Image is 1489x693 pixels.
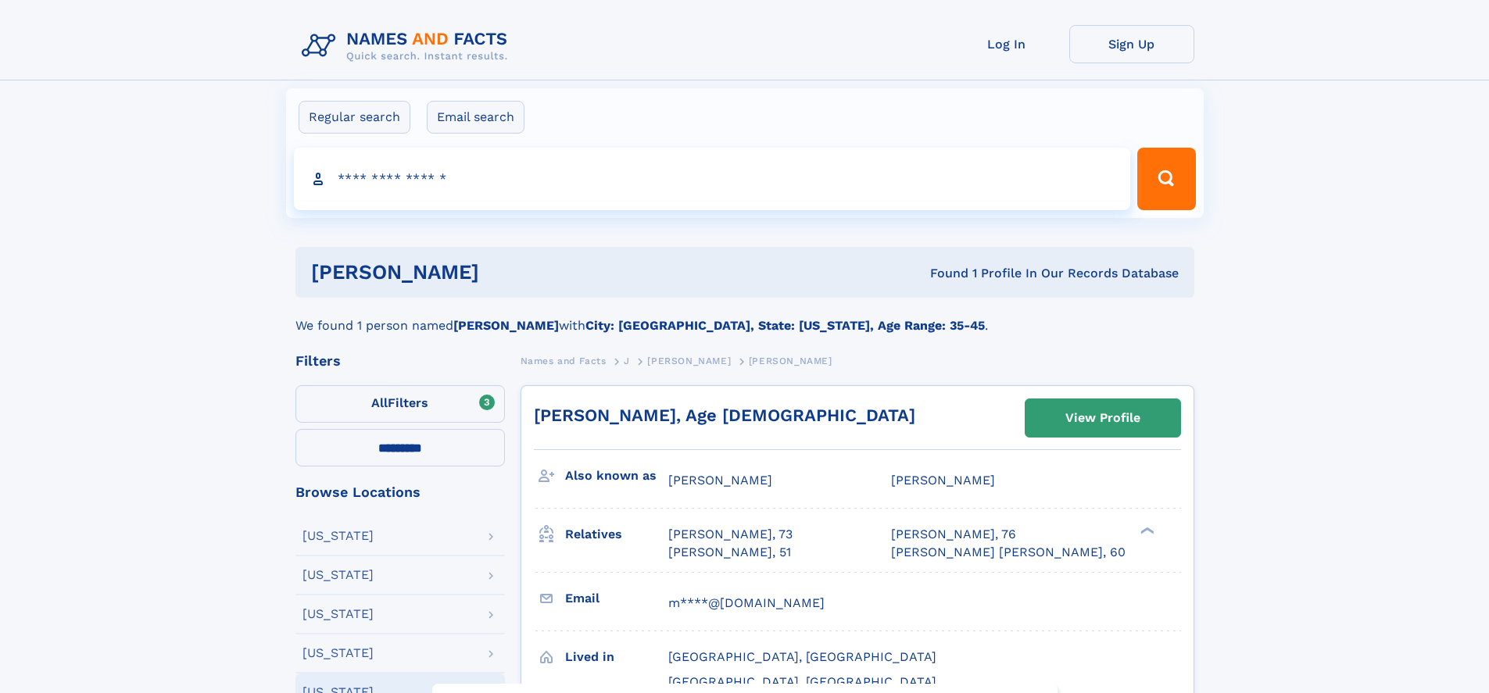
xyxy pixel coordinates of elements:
[453,318,559,333] b: [PERSON_NAME]
[565,585,668,612] h3: Email
[668,674,936,689] span: [GEOGRAPHIC_DATA], [GEOGRAPHIC_DATA]
[891,473,995,488] span: [PERSON_NAME]
[668,473,772,488] span: [PERSON_NAME]
[565,644,668,670] h3: Lived in
[1069,25,1194,63] a: Sign Up
[565,521,668,548] h3: Relatives
[302,530,374,542] div: [US_STATE]
[624,355,630,366] span: J
[668,526,793,543] a: [PERSON_NAME], 73
[891,544,1126,561] a: [PERSON_NAME] [PERSON_NAME], 60
[295,354,505,368] div: Filters
[668,649,936,664] span: [GEOGRAPHIC_DATA], [GEOGRAPHIC_DATA]
[534,405,915,425] a: [PERSON_NAME], Age [DEMOGRAPHIC_DATA]
[749,355,832,366] span: [PERSON_NAME]
[668,544,791,561] a: [PERSON_NAME], 51
[302,647,374,659] div: [US_STATE]
[1025,399,1180,437] a: View Profile
[704,265,1179,282] div: Found 1 Profile In Our Records Database
[944,25,1069,63] a: Log In
[427,101,524,134] label: Email search
[294,148,1131,210] input: search input
[295,25,521,67] img: Logo Names and Facts
[302,569,374,581] div: [US_STATE]
[295,485,505,499] div: Browse Locations
[371,395,388,410] span: All
[1136,526,1155,536] div: ❯
[1137,148,1195,210] button: Search Button
[1065,400,1140,436] div: View Profile
[295,385,505,423] label: Filters
[585,318,985,333] b: City: [GEOGRAPHIC_DATA], State: [US_STATE], Age Range: 35-45
[647,351,731,370] a: [PERSON_NAME]
[624,351,630,370] a: J
[302,608,374,620] div: [US_STATE]
[565,463,668,489] h3: Also known as
[521,351,607,370] a: Names and Facts
[647,355,731,366] span: [PERSON_NAME]
[891,526,1016,543] a: [PERSON_NAME], 76
[311,263,705,282] h1: [PERSON_NAME]
[295,298,1194,335] div: We found 1 person named with .
[299,101,410,134] label: Regular search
